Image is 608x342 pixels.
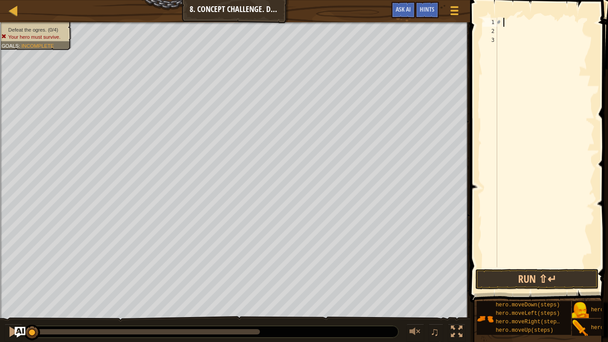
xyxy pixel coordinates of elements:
button: Ask AI [15,327,25,338]
button: Ask AI [391,2,415,18]
button: ♫ [429,324,444,342]
button: Show game menu [443,2,466,23]
span: hero.moveUp(steps) [496,327,554,334]
img: portrait.png [477,310,494,327]
div: Home [4,4,186,12]
span: hero.moveRight(steps) [496,319,563,325]
span: hero.moveDown(steps) [496,302,560,308]
div: Sort New > Old [4,29,604,37]
span: ♫ [430,325,439,338]
div: 3 [482,36,497,45]
span: Ask AI [396,5,411,13]
span: Hints [420,5,434,13]
button: Run ⇧↵ [475,269,599,289]
button: Toggle fullscreen [448,324,466,342]
span: hero.moveLeft(steps) [496,310,560,317]
button: Ctrl + P: Pause [4,324,22,342]
img: portrait.png [572,320,589,337]
input: Search outlines [4,12,82,21]
img: portrait.png [572,302,589,319]
div: Sort A > Z [4,21,604,29]
div: Delete [4,45,604,53]
div: Options [4,53,604,61]
button: Adjust volume [406,324,424,342]
div: 1 [482,18,497,27]
div: 2 [482,27,497,36]
div: Move To ... [4,37,604,45]
div: Sign out [4,61,604,69]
